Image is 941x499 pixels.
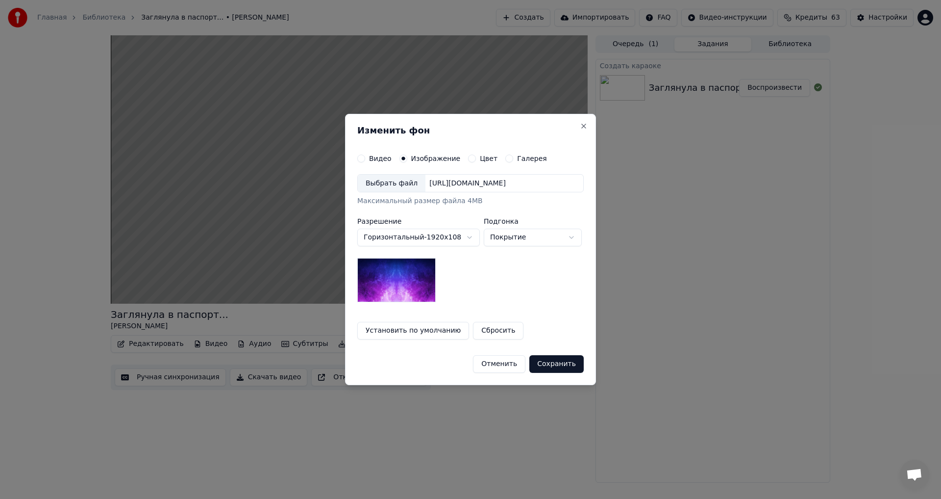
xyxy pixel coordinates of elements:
button: Сбросить [473,322,523,340]
button: Установить по умолчанию [357,322,469,340]
label: Изображение [411,155,461,162]
label: Галерея [517,155,547,162]
div: Выбрать файл [358,175,425,192]
label: Разрешение [357,218,480,225]
label: Подгонка [484,218,582,225]
div: Максимальный размер файла 4MB [357,197,584,207]
button: Сохранить [529,355,584,373]
button: Отменить [473,355,525,373]
div: [URL][DOMAIN_NAME] [425,179,510,188]
h2: Изменить фон [357,126,584,135]
label: Цвет [480,155,497,162]
label: Видео [369,155,392,162]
